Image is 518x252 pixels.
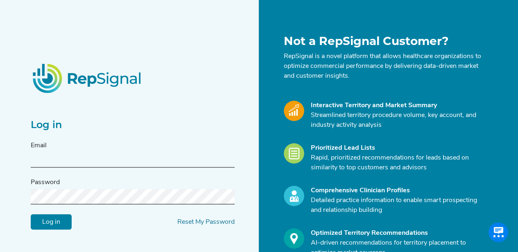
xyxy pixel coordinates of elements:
[311,228,483,238] div: Optimized Territory Recommendations
[23,54,153,103] img: RepSignalLogo.20539ed3.png
[311,101,483,110] div: Interactive Territory and Market Summary
[284,228,304,249] img: Optimize_Icon.261f85db.svg
[311,153,483,173] p: Rapid, prioritized recommendations for leads based on similarity to top customers and advisors
[311,143,483,153] div: Prioritized Lead Lists
[311,110,483,130] p: Streamlined territory procedure volume, key account, and industry activity analysis
[31,119,235,131] h2: Log in
[177,219,235,225] a: Reset My Password
[31,178,60,187] label: Password
[284,143,304,164] img: Leads_Icon.28e8c528.svg
[311,186,483,196] div: Comprehensive Clinician Profiles
[284,101,304,121] img: Market_Icon.a700a4ad.svg
[31,214,72,230] input: Log in
[31,141,47,151] label: Email
[284,34,483,48] h1: Not a RepSignal Customer?
[284,186,304,206] img: Profile_Icon.739e2aba.svg
[284,52,483,81] p: RepSignal is a novel platform that allows healthcare organizations to optimize commercial perform...
[311,196,483,215] p: Detailed practice information to enable smart prospecting and relationship building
